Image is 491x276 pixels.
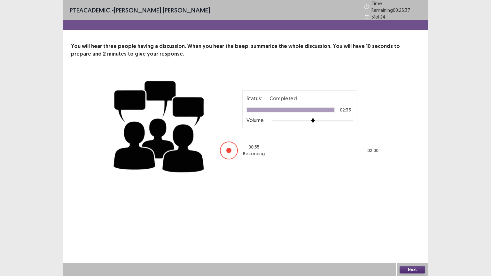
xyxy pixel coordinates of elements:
[71,42,420,58] p: You will hear three people having a discussion. When you hear the beep, summarize the whole discu...
[371,13,385,20] p: 31 of 34
[246,116,265,124] p: Volume:
[243,150,265,157] p: Recording
[367,147,378,154] p: 02 : 00
[70,5,210,15] p: - [PERSON_NAME] [PERSON_NAME]
[70,6,110,14] span: PTE academic
[340,108,351,112] p: 02:33
[311,119,315,123] img: arrow-thumb
[248,144,260,150] p: 00 : 55
[269,95,297,102] p: Completed
[400,266,425,273] button: Next
[246,95,262,102] p: Status:
[111,73,207,178] img: group-discussion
